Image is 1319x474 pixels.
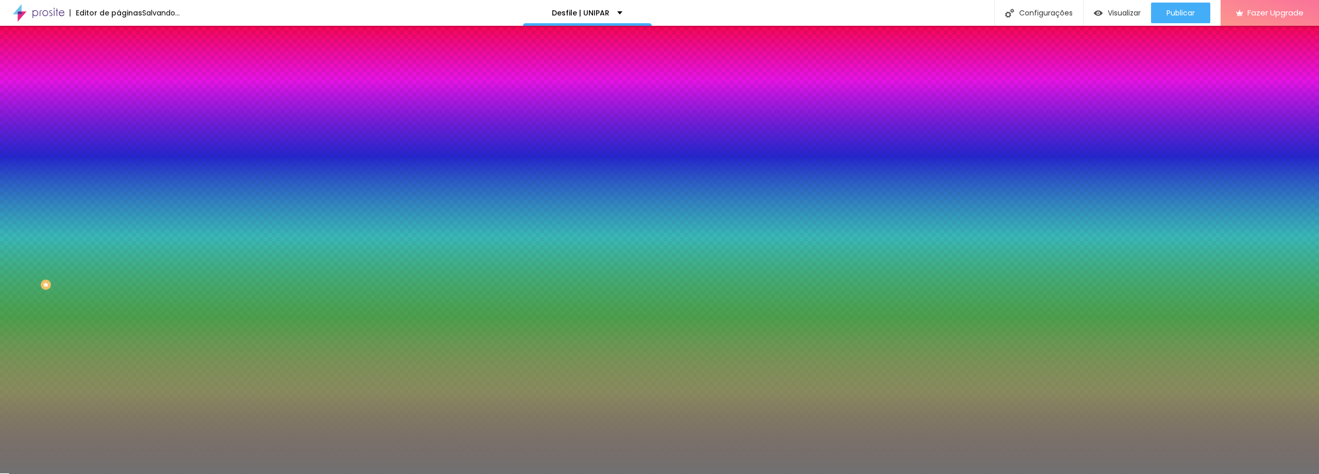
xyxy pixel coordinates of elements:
[142,9,180,17] div: Salvando...
[1166,9,1195,17] span: Publicar
[1108,9,1141,17] span: Visualizar
[1094,9,1103,18] img: view-1.svg
[70,9,142,17] div: Editor de páginas
[1247,8,1304,17] span: Fazer Upgrade
[552,9,610,17] p: Desfile | UNIPAR
[1151,3,1210,23] button: Publicar
[1084,3,1151,23] button: Visualizar
[1005,9,1014,18] img: Icone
